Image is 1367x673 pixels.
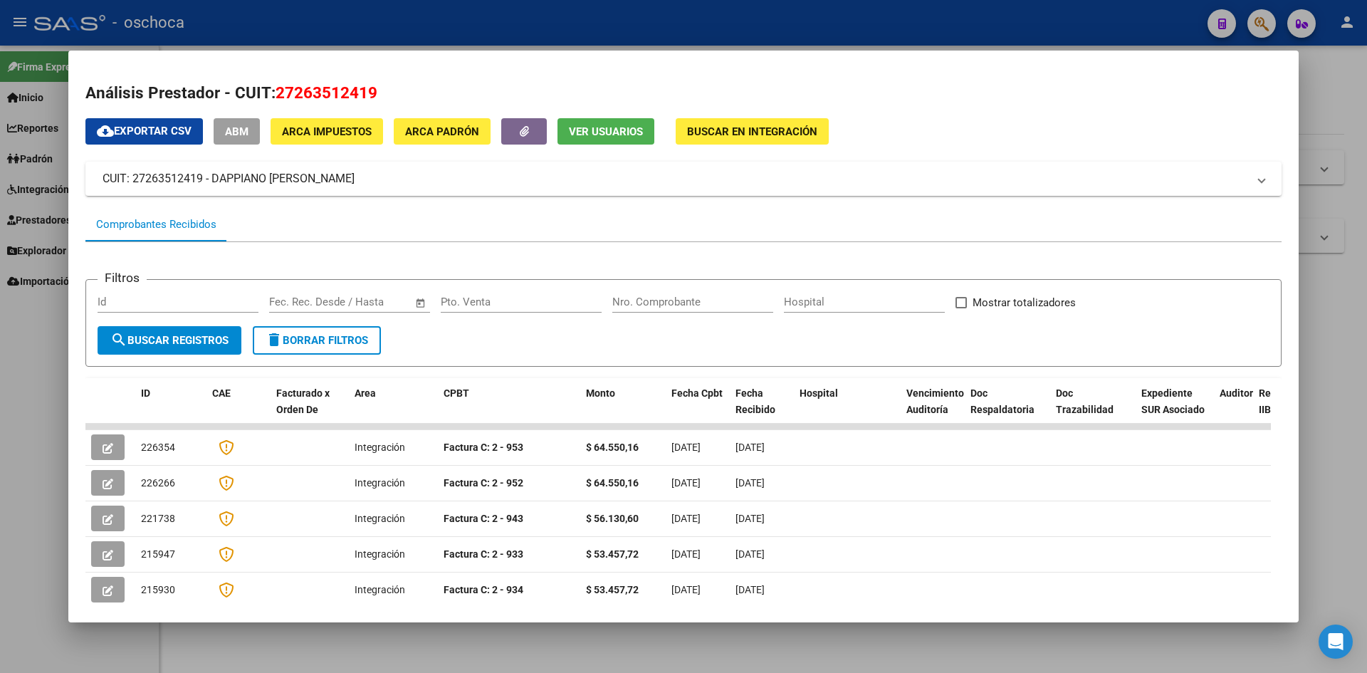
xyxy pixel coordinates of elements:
button: ABM [214,118,260,145]
datatable-header-cell: Facturado x Orden De [271,378,349,441]
mat-expansion-panel-header: CUIT: 27263512419 - DAPPIANO [PERSON_NAME] [85,162,1282,196]
span: 215947 [141,548,175,560]
span: Integración [355,548,405,560]
span: 226266 [141,477,175,489]
datatable-header-cell: CAE [206,378,271,441]
span: ARCA Padrón [405,125,479,138]
span: CPBT [444,387,469,399]
datatable-header-cell: Doc Respaldatoria [965,378,1050,441]
datatable-header-cell: Fecha Recibido [730,378,794,441]
span: Vencimiento Auditoría [906,387,964,415]
span: Buscar Registros [110,334,229,347]
button: Ver Usuarios [557,118,654,145]
h3: Filtros [98,268,147,287]
span: Exportar CSV [97,125,192,137]
span: 215930 [141,584,175,595]
strong: Factura C: 2 - 934 [444,584,523,595]
div: Open Intercom Messenger [1319,625,1353,659]
h2: Análisis Prestador - CUIT: [85,81,1282,105]
span: [DATE] [671,442,701,453]
span: Ver Usuarios [569,125,643,138]
strong: $ 56.130,60 [586,513,639,524]
datatable-header-cell: Auditoria [1214,378,1253,441]
span: [DATE] [671,584,701,595]
span: 226354 [141,442,175,453]
span: 221738 [141,513,175,524]
button: Buscar Registros [98,326,241,355]
span: [DATE] [735,548,765,560]
span: [DATE] [735,513,765,524]
span: ID [141,387,150,399]
strong: $ 64.550,16 [586,477,639,489]
strong: $ 53.457,72 [586,584,639,595]
span: [DATE] [671,477,701,489]
span: CAE [212,387,231,399]
span: [DATE] [735,584,765,595]
span: [DATE] [671,548,701,560]
datatable-header-cell: Hospital [794,378,901,441]
mat-panel-title: CUIT: 27263512419 - DAPPIANO [PERSON_NAME] [103,170,1247,187]
datatable-header-cell: Area [349,378,438,441]
span: 27263512419 [276,83,377,102]
button: ARCA Impuestos [271,118,383,145]
strong: $ 53.457,72 [586,548,639,560]
div: Comprobantes Recibidos [96,216,216,233]
datatable-header-cell: Expediente SUR Asociado [1136,378,1214,441]
span: Doc Trazabilidad [1056,387,1114,415]
datatable-header-cell: Vencimiento Auditoría [901,378,965,441]
input: Fecha inicio [269,296,327,308]
span: Expediente SUR Asociado [1141,387,1205,415]
span: Integración [355,513,405,524]
span: Hospital [800,387,838,399]
span: Retencion IIBB [1259,387,1305,415]
button: Borrar Filtros [253,326,381,355]
strong: Factura C: 2 - 933 [444,548,523,560]
datatable-header-cell: Fecha Cpbt [666,378,730,441]
strong: Factura C: 2 - 953 [444,442,523,453]
button: ARCA Padrón [394,118,491,145]
span: Fecha Cpbt [671,387,723,399]
button: Exportar CSV [85,118,203,145]
span: ARCA Impuestos [282,125,372,138]
strong: Factura C: 2 - 943 [444,513,523,524]
datatable-header-cell: CPBT [438,378,580,441]
span: Integración [355,477,405,489]
span: Monto [586,387,615,399]
datatable-header-cell: Retencion IIBB [1253,378,1310,441]
datatable-header-cell: ID [135,378,206,441]
strong: Factura C: 2 - 952 [444,477,523,489]
mat-icon: delete [266,331,283,348]
span: Mostrar totalizadores [973,294,1076,311]
input: Fecha fin [340,296,409,308]
span: Buscar en Integración [687,125,817,138]
button: Buscar en Integración [676,118,829,145]
span: Facturado x Orden De [276,387,330,415]
datatable-header-cell: Doc Trazabilidad [1050,378,1136,441]
datatable-header-cell: Monto [580,378,666,441]
span: Borrar Filtros [266,334,368,347]
button: Open calendar [413,295,429,311]
span: Doc Respaldatoria [970,387,1035,415]
span: Area [355,387,376,399]
mat-icon: search [110,331,127,348]
mat-icon: cloud_download [97,122,114,140]
span: ABM [225,125,248,138]
span: Auditoria [1220,387,1262,399]
span: Integración [355,584,405,595]
span: Integración [355,442,405,453]
span: [DATE] [735,477,765,489]
span: [DATE] [671,513,701,524]
span: [DATE] [735,442,765,453]
strong: $ 64.550,16 [586,442,639,453]
span: Fecha Recibido [735,387,775,415]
